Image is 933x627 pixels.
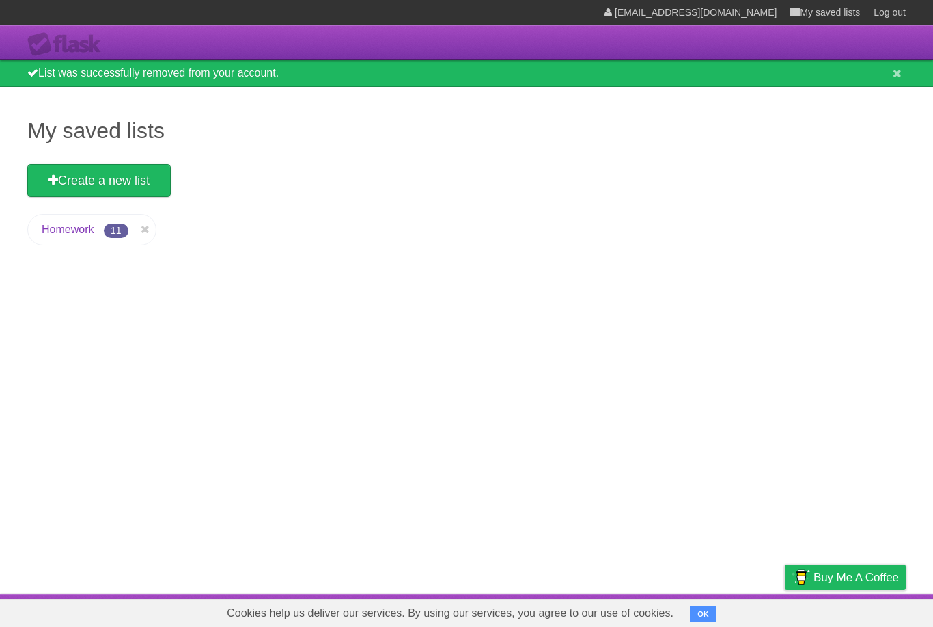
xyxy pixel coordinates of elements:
a: Terms [721,598,751,624]
a: About [603,598,632,624]
span: Buy me a coffee [813,565,899,589]
a: Developers [648,598,704,624]
a: Buy me a coffee [785,565,906,590]
img: Buy me a coffee [792,565,810,589]
a: Privacy [767,598,803,624]
a: Create a new list [27,164,171,197]
button: OK [690,606,716,622]
h1: My saved lists [27,114,906,147]
div: Flask [27,32,109,57]
a: Homework [42,224,94,235]
span: Cookies help us deliver our services. By using our services, you agree to our use of cookies. [213,600,687,627]
a: Suggest a feature [820,598,906,624]
span: 11 [104,224,128,238]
